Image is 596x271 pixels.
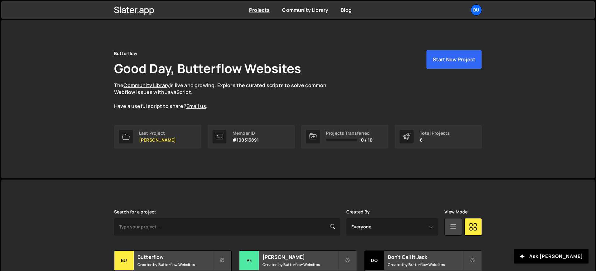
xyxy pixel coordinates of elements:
[262,262,338,267] small: Created by Butterflow Websites
[341,7,352,13] a: Blog
[114,251,134,270] div: Bu
[114,218,340,236] input: Type your project...
[262,254,338,260] h2: [PERSON_NAME]
[186,103,206,110] a: Email us
[233,138,259,143] p: #100313891
[420,131,450,136] div: Total Projects
[282,7,328,13] a: Community Library
[233,131,259,136] div: Member ID
[137,254,213,260] h2: Butterflow
[137,262,213,267] small: Created by Butterflow Websites
[139,131,176,136] div: Last Project
[388,254,463,260] h2: Don't Call it Jack
[365,251,384,270] div: Do
[388,262,463,267] small: Created by Butterflow Websites
[426,50,482,69] button: Start New Project
[114,209,156,214] label: Search for a project
[239,251,259,270] div: Pe
[249,7,270,13] a: Projects
[445,209,468,214] label: View Mode
[123,82,170,89] a: Community Library
[471,4,482,16] a: Bu
[114,82,339,110] p: The is live and growing. Explore the curated scripts to solve common Webflow issues with JavaScri...
[361,138,372,143] span: 0 / 10
[114,60,301,77] h1: Good Day, Butterflow Websites
[420,138,450,143] p: 6
[114,125,201,148] a: Last Project [PERSON_NAME]
[514,249,589,264] button: Ask [PERSON_NAME]
[114,50,137,57] div: Butterflow
[139,138,176,143] p: [PERSON_NAME]
[326,131,372,136] div: Projects Transferred
[346,209,370,214] label: Created By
